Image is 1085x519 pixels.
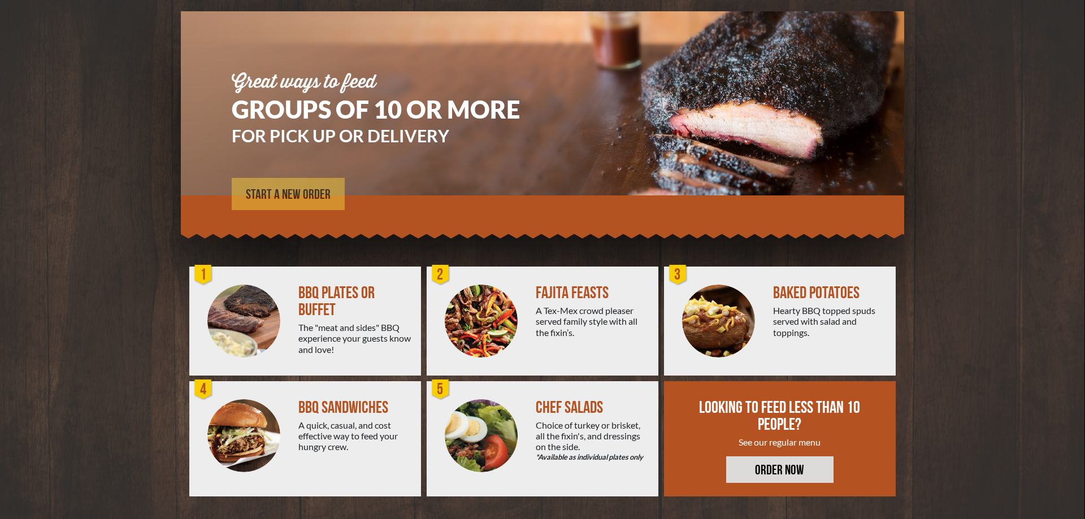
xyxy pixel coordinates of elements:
[232,97,554,121] h1: GROUPS OF 10 OR MORE
[429,264,452,286] div: 2
[445,285,518,357] img: PEJ-Fajitas.png
[192,378,215,401] div: 4
[536,399,649,416] div: CHEF SALADS
[773,285,887,302] div: BAKED POTATOES
[667,264,689,286] div: 3
[726,456,834,483] a: ORDER NOW
[232,73,554,91] div: Great ways to feed
[298,399,412,416] div: BBQ SANDWICHES
[192,264,215,286] div: 1
[697,437,862,447] div: See our regular menu
[682,285,755,357] img: PEJ-Baked-Potato.png
[298,420,412,452] div: A quick, casual, and cost effective way to feed your hungry crew.
[207,285,280,357] img: PEJ-BBQ-Buffet.png
[298,285,412,319] div: BBQ PLATES OR BUFFET
[536,420,649,463] div: Choice of turkey or brisket, all the fixin's, and dressings on the side.
[697,399,862,433] div: LOOKING TO FEED LESS THAN 10 PEOPLE?
[773,305,887,338] div: Hearty BBQ topped spuds served with salad and toppings.
[232,127,554,144] h3: FOR PICK UP OR DELIVERY
[536,305,649,338] div: A Tex-Mex crowd pleaser served family style with all the fixin’s.
[536,452,649,463] em: *Available as individual plates only
[207,399,280,472] img: PEJ-BBQ-Sandwich.png
[445,399,518,472] img: Salad-Circle.png
[232,178,345,210] a: START A NEW ORDER
[246,188,331,202] span: START A NEW ORDER
[536,285,649,302] div: FAJITA FEASTS
[429,378,452,401] div: 5
[298,322,412,355] div: The "meat and sides" BBQ experience your guests know and love!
